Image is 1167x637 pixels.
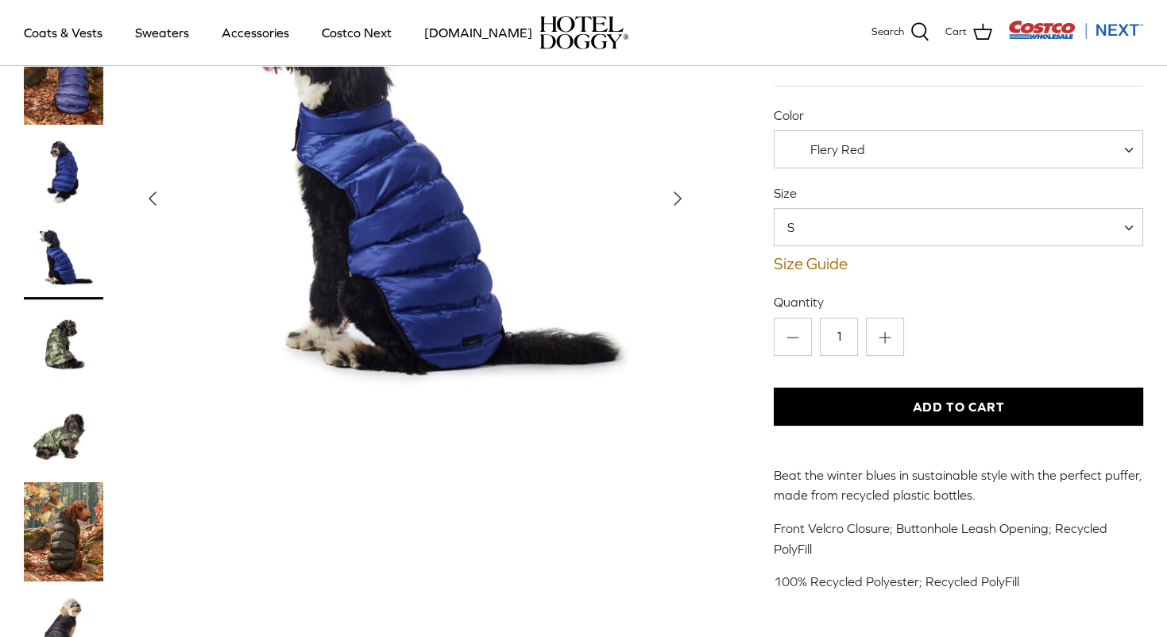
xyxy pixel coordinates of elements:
[539,16,628,49] img: hoteldoggycom
[24,482,103,581] a: Thumbnail Link
[660,181,695,216] button: Next
[774,572,1143,612] p: 100% Recycled Polyester; Recycled PolyFill
[24,395,103,474] a: Thumbnail Link
[1008,20,1143,40] img: Costco Next
[774,184,1143,202] label: Size
[10,6,117,60] a: Coats & Vests
[121,6,203,60] a: Sweaters
[24,220,103,299] a: Thumbnail Link
[539,16,628,49] a: hoteldoggy.com hoteldoggycom
[774,106,1143,124] label: Color
[774,465,1143,506] p: Beat the winter blues in sustainable style with the perfect puffer, made from recycled plastic bo...
[24,133,103,212] a: Thumbnail Link
[820,318,858,356] input: Quantity
[871,24,904,41] span: Search
[774,130,1143,168] span: Flery Red
[24,307,103,387] a: Thumbnail Link
[945,24,967,41] span: Cart
[774,254,1143,273] a: Size Guide
[135,181,170,216] button: Previous
[810,142,865,156] span: Flery Red
[1008,30,1143,42] a: Visit Costco Next
[774,293,1143,311] label: Quantity
[207,6,303,60] a: Accessories
[774,388,1143,426] button: Add to Cart
[945,22,992,43] a: Cart
[774,519,1143,559] p: Front Velcro Closure; Buttonhole Leash Opening; Recycled PolyFill
[775,218,826,236] span: S
[410,6,547,60] a: [DOMAIN_NAME]
[774,208,1143,246] span: S
[24,25,103,125] a: Thumbnail Link
[307,6,406,60] a: Costco Next
[871,22,929,43] a: Search
[775,141,897,158] span: Flery Red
